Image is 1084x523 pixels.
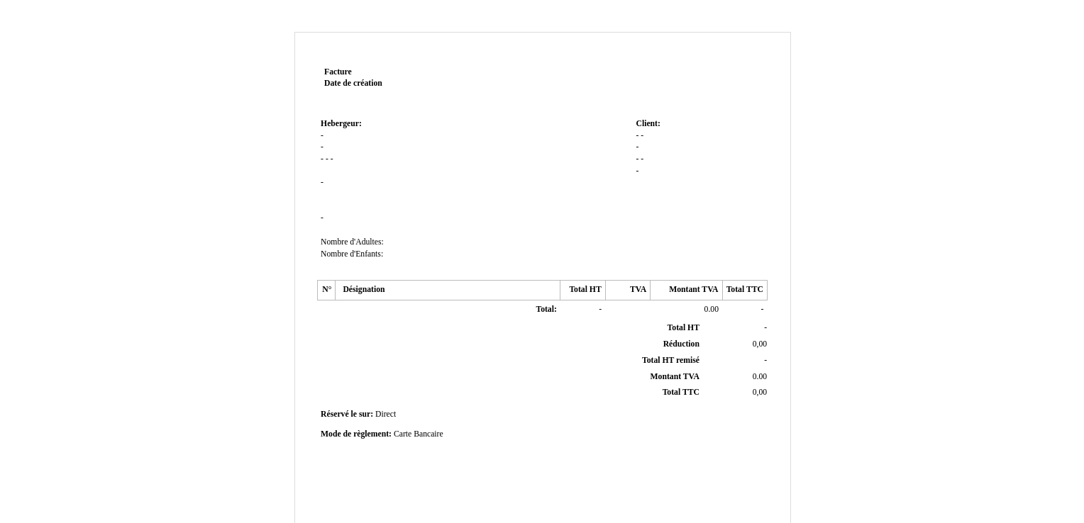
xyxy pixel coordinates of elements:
[321,429,392,439] span: Mode de règlement:
[663,388,699,397] span: Total TTC
[753,388,767,397] span: 0,00
[394,429,443,439] span: Carte Bancaire
[321,142,323,152] span: -
[331,154,333,164] span: -
[321,249,383,259] span: Nombre d'Enfants:
[321,410,357,419] span: Réservé le
[321,119,362,128] span: Hebergeur:
[704,305,719,314] span: 0.00
[318,281,336,300] th: N°
[599,305,602,314] span: -
[722,281,767,300] th: Total TTC
[321,213,323,223] span: -
[651,281,722,300] th: Montant TVA
[605,281,650,300] th: TVA
[636,142,638,152] span: -
[642,356,699,365] span: Total HT remisé
[324,79,382,88] strong: Date de création
[536,305,556,314] span: Total:
[324,67,352,77] span: Facture
[753,372,767,381] span: 0.00
[636,167,638,176] span: -
[375,410,396,419] span: Direct
[560,281,605,300] th: Total HT
[326,154,328,164] span: -
[321,237,384,247] span: Nombre d'Adultes:
[753,339,767,349] span: 0,00
[651,372,699,381] span: Montant TVA
[321,131,323,140] span: -
[764,323,767,332] span: -
[668,323,699,332] span: Total HT
[641,154,643,164] span: -
[636,131,638,140] span: -
[641,131,643,140] span: -
[636,154,638,164] span: -
[764,356,767,365] span: -
[761,305,764,314] span: -
[336,281,560,300] th: Désignation
[359,410,373,419] span: sur:
[636,119,660,128] span: Client:
[321,154,323,164] span: -
[321,178,323,187] span: -
[663,339,699,349] span: Réduction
